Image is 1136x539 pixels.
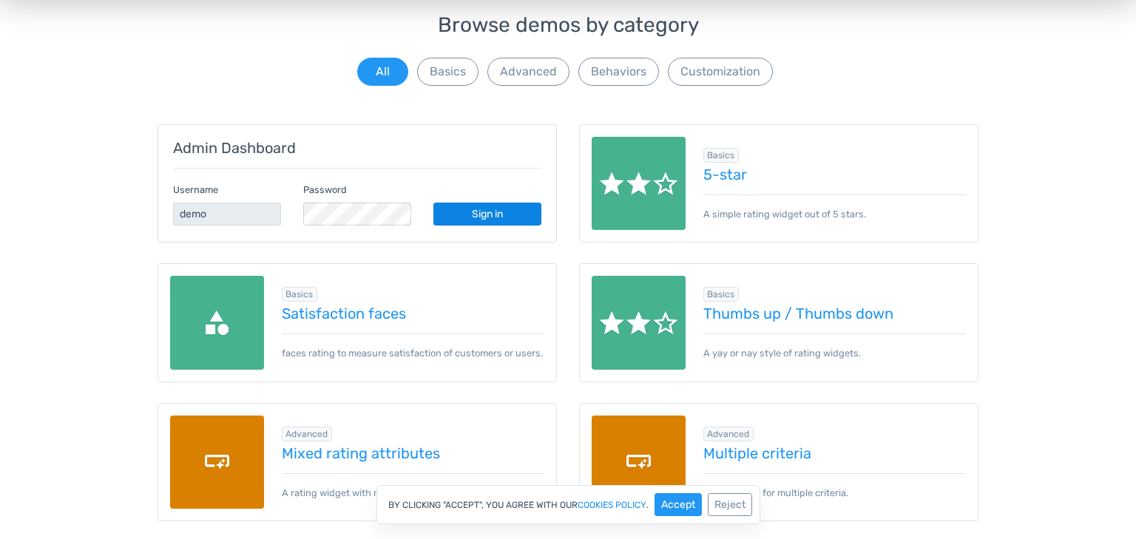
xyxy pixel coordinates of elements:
a: Thumbs up / Thumbs down [703,305,967,322]
a: Sign in [433,203,541,226]
img: rate.png.webp [592,276,686,370]
button: Behaviors [578,58,659,86]
button: All [357,58,408,86]
img: rate.png.webp [592,137,686,231]
span: Browse all in Basics [282,287,318,302]
label: Username [173,183,218,197]
label: Password [303,183,347,197]
p: faces rating to measure satisfaction of customers or users. [282,333,545,360]
a: Satisfaction faces [282,305,545,322]
p: A simple rating widget out of 5 stars. [703,194,967,221]
img: categories.png.webp [170,276,264,370]
h5: Admin Dashboard [173,140,541,156]
button: Advanced [487,58,569,86]
p: A rating widget with multiple attributes and symbols. [282,473,545,500]
p: A yay or nay style of rating widgets. [703,333,967,360]
button: Accept [655,493,702,516]
span: Browse all in Advanced [282,427,333,441]
p: 5-star rating for multiple criteria. [703,473,967,500]
a: Multiple criteria [703,445,967,461]
a: 5-star [703,166,967,183]
span: Browse all in Basics [703,287,740,302]
button: Reject [708,493,752,516]
div: By clicking "Accept", you agree with our . [376,485,760,524]
img: custom-fields.png.webp [592,416,686,509]
span: Browse all in Advanced [703,427,754,441]
a: Mixed rating attributes [282,445,545,461]
h3: Browse demos by category [158,14,978,37]
button: Basics [417,58,479,86]
img: custom-fields.png.webp [170,416,264,509]
span: Browse all in Basics [703,148,740,163]
button: Customization [668,58,773,86]
a: cookies policy [578,501,646,509]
